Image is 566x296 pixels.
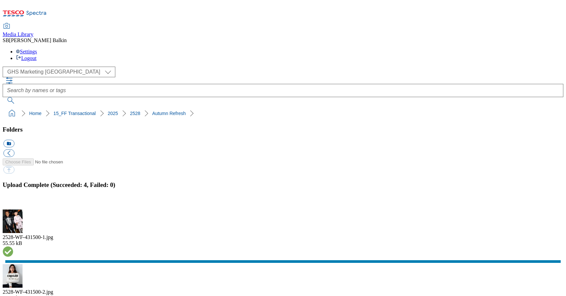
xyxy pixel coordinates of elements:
img: preview [3,209,23,233]
a: Settings [16,49,37,54]
img: preview [3,264,23,288]
input: Search by names or tags [3,84,563,97]
a: 15_FF Transactional [53,111,96,116]
span: [PERSON_NAME] Balkin [9,37,67,43]
a: 2528 [130,111,140,116]
nav: breadcrumb [3,107,563,120]
div: 55.55 kB [3,240,563,246]
a: Home [29,111,41,116]
a: 2025 [108,111,118,116]
a: Autumn Refresh [152,111,186,116]
div: 2528-WF-431500-2.jpg [3,289,563,295]
a: Media Library [3,24,33,37]
span: Media Library [3,31,33,37]
a: Logout [16,55,36,61]
h3: Folders [3,126,563,133]
h3: Upload Complete (Succeeded: 4, Failed: 0) [3,181,563,189]
a: home [7,108,17,119]
span: SB [3,37,9,43]
div: 2528-WF-431500-1.jpg [3,234,563,240]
